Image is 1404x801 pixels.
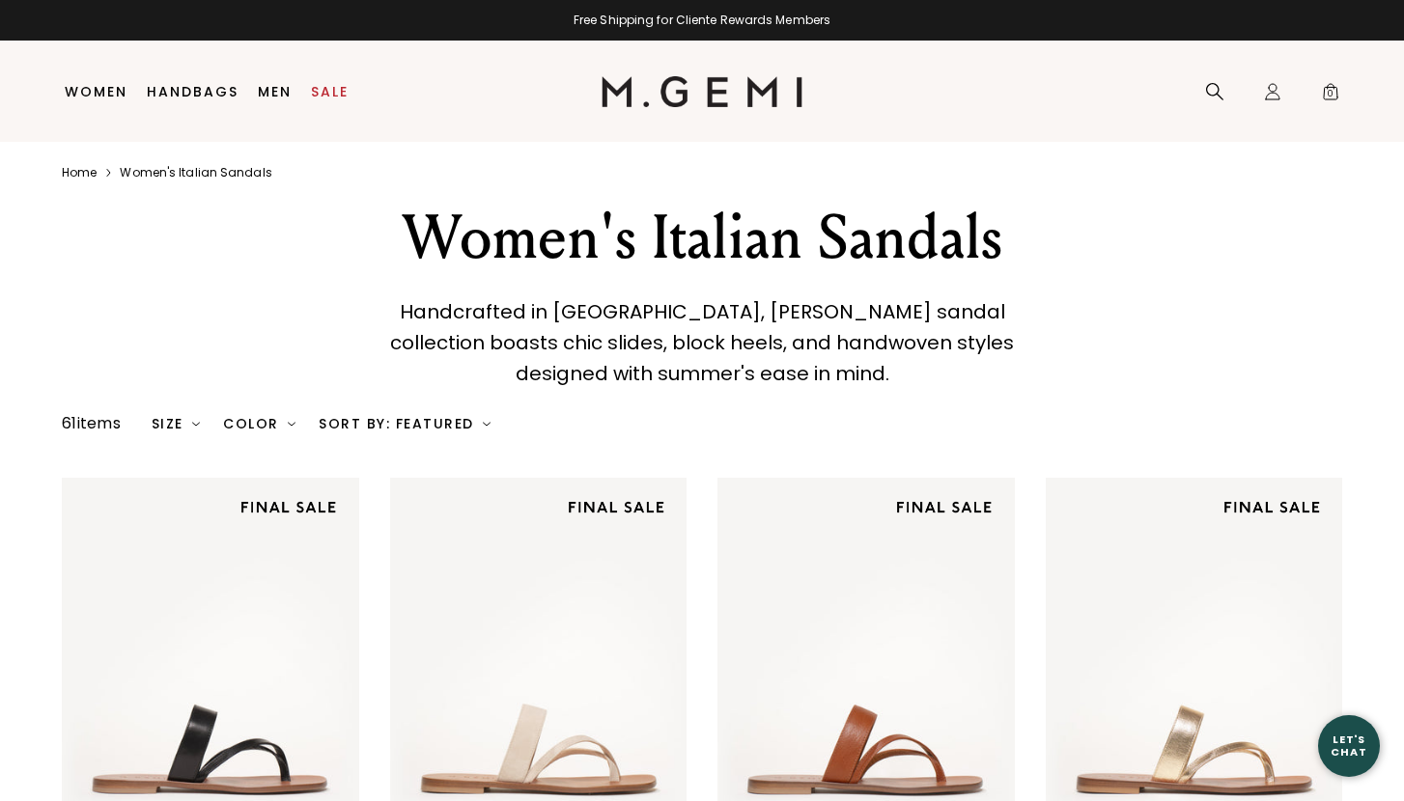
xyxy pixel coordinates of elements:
div: Size [152,416,201,431]
img: final sale tag [1212,489,1331,525]
img: chevron-down.svg [192,420,200,428]
img: M.Gemi [602,76,803,107]
p: Handcrafted in [GEOGRAPHIC_DATA], [PERSON_NAME] sandal collection boasts chic slides, block heels... [377,296,1028,389]
img: final sale tag [885,489,1003,525]
div: Women's Italian Sandals [367,204,1037,273]
a: Men [258,84,292,99]
a: Sale [311,84,349,99]
a: Home [62,165,97,180]
span: 0 [1321,86,1340,105]
img: chevron-down.svg [288,420,295,428]
img: final sale tag [556,489,675,525]
img: chevron-down.svg [483,420,491,428]
div: Sort By: Featured [319,416,491,431]
a: Women [65,84,127,99]
img: final sale tag [229,489,348,525]
div: 61 items [62,412,121,435]
a: Women's italian sandals [120,165,271,180]
a: Handbags [147,84,239,99]
div: Let's Chat [1318,733,1380,758]
div: Color [223,416,295,431]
